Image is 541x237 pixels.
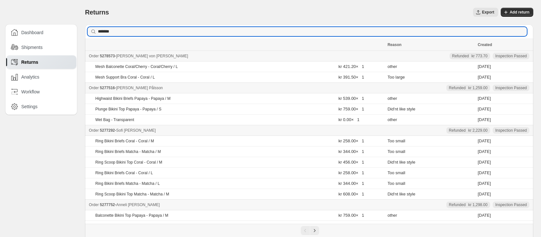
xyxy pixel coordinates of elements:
button: Export [473,8,498,17]
span: 5278573 [100,54,115,58]
span: Order [89,54,99,58]
p: Mesh Balconette Coral/Cherry - Coral/Cherry / L [95,64,178,69]
time: Tuesday, July 29, 2025 at 12:53:24 PM [478,213,491,218]
span: Inspection Passed [495,85,527,90]
span: kr 1,298.00 [468,202,488,207]
span: 5277752 [100,203,115,207]
td: other [385,115,476,125]
div: - [89,85,384,91]
p: Ring Bikini Briefs Coral - Coral / M [95,138,154,144]
button: Next [310,226,319,235]
p: Ring Scoop Bikini Top Coral - Coral / M [95,160,162,165]
span: kr 391.50 × 1 [338,75,364,80]
td: Too small [385,168,476,178]
nav: Pagination [85,224,533,237]
span: Returns [85,9,109,16]
p: Ring Scoop Bikini Top Matcha - Matcha / M [95,192,169,197]
span: Settings [21,103,38,110]
td: Did'nt like style [385,189,476,200]
span: Order [89,128,99,133]
span: Analytics [21,74,39,80]
span: kr 258.00 × 1 [338,138,364,143]
td: Too small [385,136,476,147]
time: Tuesday, July 29, 2025 at 12:53:24 PM [478,223,491,228]
p: Ring Bikini Briefs Coral - Coral / L [95,170,153,175]
button: Add return [501,8,533,17]
time: Tuesday, July 29, 2025 at 6:47:33 PM [478,117,491,122]
time: Tuesday, July 29, 2025 at 6:05:29 PM [478,181,491,186]
span: Add return [510,10,529,15]
time: Tuesday, July 29, 2025 at 6:05:29 PM [478,192,491,196]
span: kr 0.00 × 1 [338,117,359,122]
span: Inspection Passed [495,202,527,207]
span: kr 759.00 × 1 [338,107,364,111]
span: Created [478,43,492,47]
span: kr 421.20 × 1 [338,64,364,69]
span: kr 539.00 × 1 [338,96,364,101]
time: Tuesday, July 29, 2025 at 6:05:29 PM [478,138,491,143]
span: kr 773.70 [471,53,488,59]
span: [PERSON_NAME] Pålsson [116,86,163,90]
span: Dashboard [21,29,43,36]
span: kr 456.00 × 1 [338,160,364,165]
div: Refunded [449,128,488,133]
span: Order [89,86,99,90]
div: Refunded [449,202,488,207]
time: Tuesday, July 29, 2025 at 6:47:33 PM [478,107,491,111]
td: Did'nt like style [385,157,476,168]
div: - [89,127,384,134]
td: other [385,93,476,104]
time: Tuesday, July 29, 2025 at 6:05:29 PM [478,160,491,165]
span: kr 1,259.00 [468,85,488,90]
span: 5277292 [100,128,115,133]
p: Wet Bag - Transparent [95,117,134,122]
div: - [89,53,384,59]
div: - [89,202,384,208]
p: Highwaist Bikini Briefs Papaya - Papaya / L [95,223,169,229]
time: Tuesday, July 29, 2025 at 6:05:29 PM [478,170,491,175]
p: Plunge Bikini Top Papaya - Papaya / S [95,107,161,112]
td: other [385,62,476,72]
p: Ring Bikini Briefs Matcha - Matcha / L [95,181,160,186]
time: Tuesday, July 29, 2025 at 6:05:29 PM [478,149,491,154]
td: Too small [385,178,476,189]
td: Too small [385,147,476,157]
span: 5277516 [100,86,115,90]
span: Export [482,10,494,15]
div: Refunded [452,53,488,59]
p: Mesh Support Bra Coral - Coral / L [95,75,155,80]
span: Inspection Passed [495,128,527,133]
span: kr 2,229.00 [468,128,488,133]
time: Tuesday, July 29, 2025 at 8:11:24 PM [478,75,491,80]
span: kr 344.00 × 1 [338,149,364,154]
span: Anneli [PERSON_NAME] [116,203,160,207]
p: Balconette Bikini Top Papaya - Papaya / M [95,213,168,218]
span: Inspection Passed [495,53,527,59]
span: kr 539.00 × 1 [338,223,364,228]
span: Order [89,203,99,207]
span: [PERSON_NAME] von [PERSON_NAME] [116,54,188,58]
p: Ring Bikini Briefs Matcha - Matcha / M [95,149,161,154]
span: Shipments [21,44,43,51]
span: kr 258.00 × 1 [338,170,364,175]
td: Too large [385,72,476,83]
time: Tuesday, July 29, 2025 at 8:11:24 PM [478,64,491,69]
td: other [385,210,476,221]
span: kr 759.00 × 1 [338,213,364,218]
p: Highwaist Bikini Briefs Papaya - Papaya / M [95,96,170,101]
span: Workflow [21,89,40,95]
span: kr 344.00 × 1 [338,181,364,186]
td: Did'nt like style [385,104,476,115]
div: Refunded [449,85,488,90]
span: Returns [21,59,38,65]
span: Sofi [PERSON_NAME] [116,128,156,133]
span: Reason [387,43,401,47]
td: other [385,221,476,232]
span: kr 608.00 × 1 [338,192,364,196]
time: Tuesday, July 29, 2025 at 6:47:33 PM [478,96,491,101]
